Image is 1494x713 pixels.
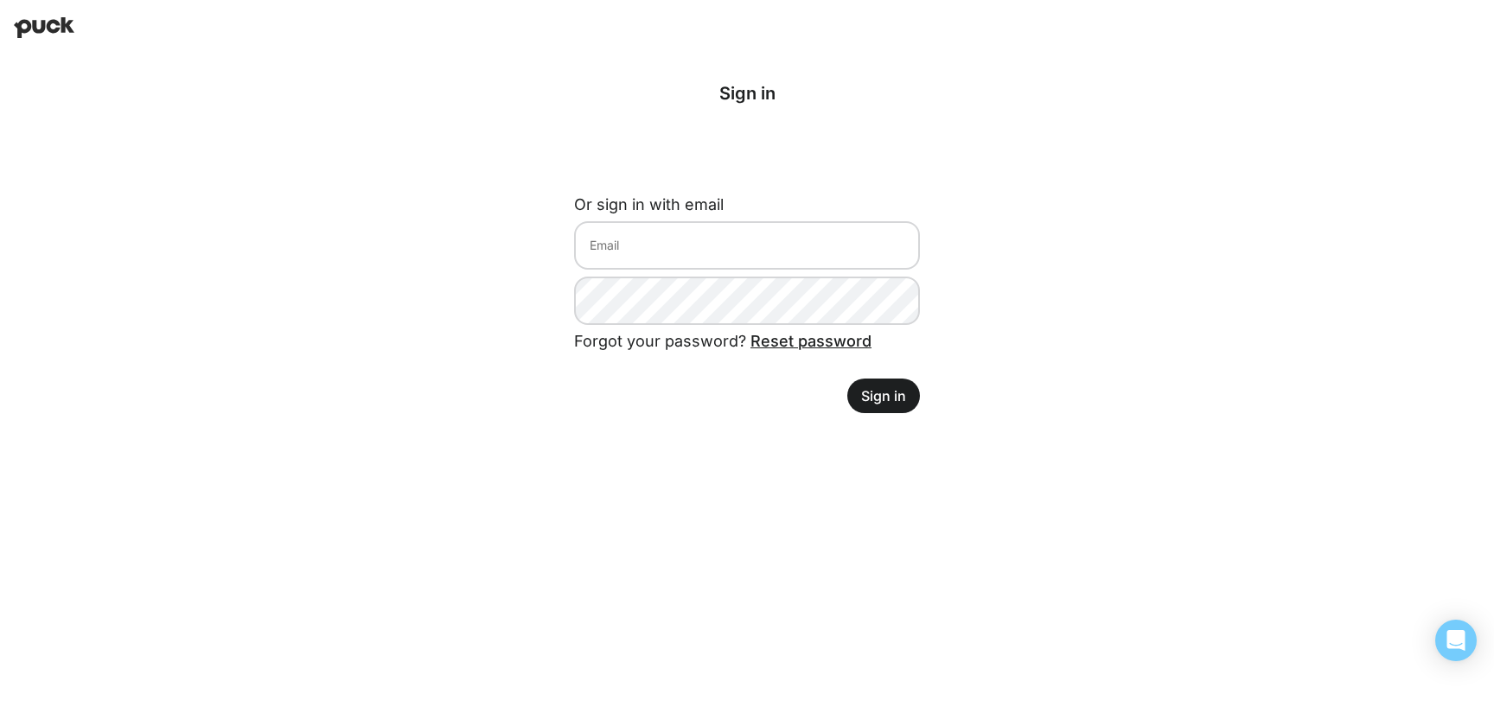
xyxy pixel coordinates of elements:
[574,332,871,350] span: Forgot your password?
[574,221,920,270] input: Email
[565,133,929,171] iframe: Sign in with Google Button
[1435,620,1477,661] div: Open Intercom Messenger
[574,195,724,213] label: Or sign in with email
[14,17,74,38] img: Puck home
[750,332,871,350] a: Reset password
[847,379,920,413] button: Sign in
[574,83,920,104] div: Sign in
